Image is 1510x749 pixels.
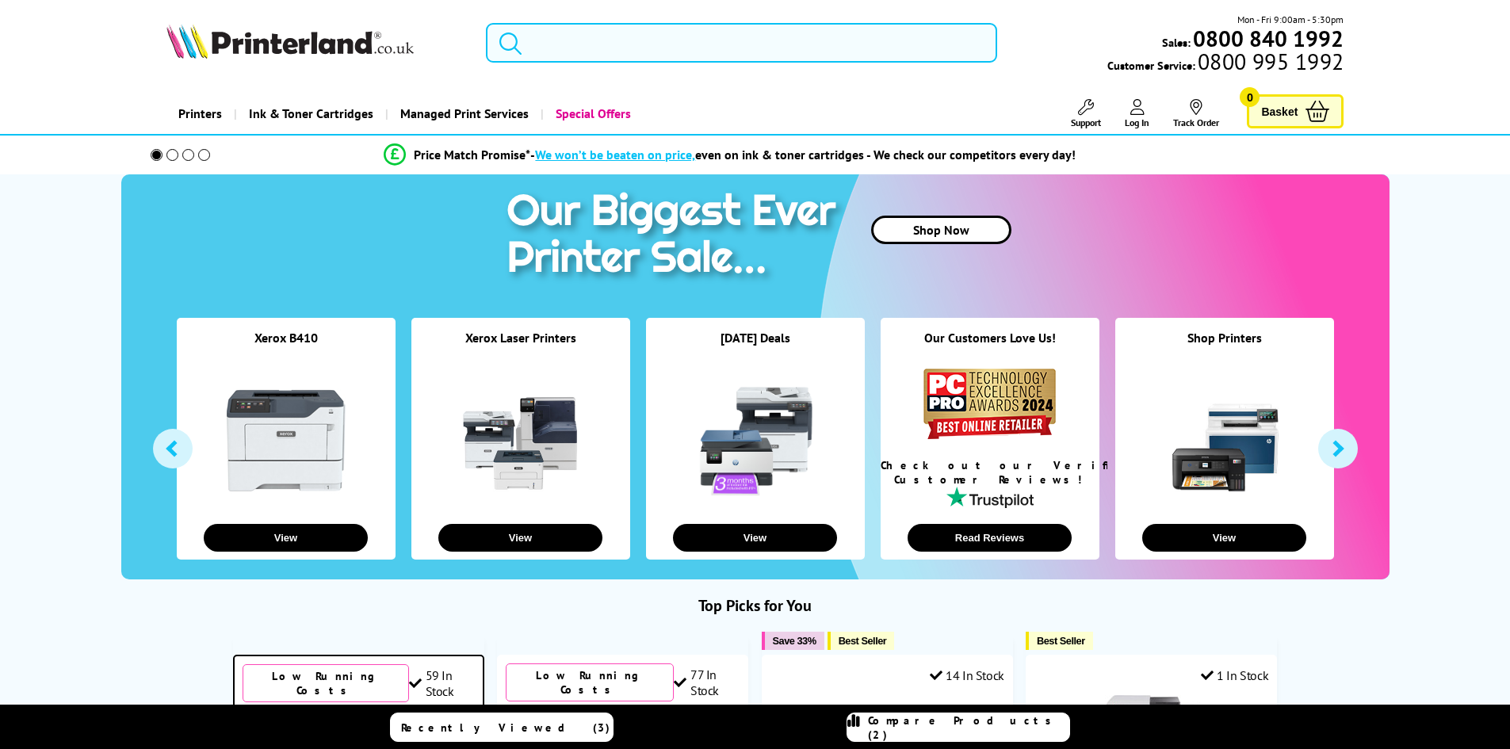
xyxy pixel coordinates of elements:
[166,24,467,62] a: Printerland Logo
[871,216,1011,244] a: Shop Now
[1195,54,1344,69] span: 0800 995 1992
[1125,99,1149,128] a: Log In
[1026,632,1093,650] button: Best Seller
[1142,524,1306,552] button: View
[762,632,824,650] button: Save 33%
[1173,99,1219,128] a: Track Order
[1247,94,1344,128] a: Basket 0
[129,141,1332,169] li: modal_Promise
[465,330,576,346] a: Xerox Laser Printers
[166,24,414,59] img: Printerland Logo
[773,635,816,647] span: Save 33%
[1107,54,1344,73] span: Customer Service:
[1037,635,1085,647] span: Best Seller
[1162,35,1191,50] span: Sales:
[530,147,1076,162] div: - even on ink & toner cartridges - We check our competitors every day!
[166,94,234,134] a: Printers
[204,524,368,552] button: View
[506,663,674,701] div: Low Running Costs
[390,713,614,742] a: Recently Viewed (3)
[930,667,1004,683] div: 14 In Stock
[847,713,1070,742] a: Compare Products (2)
[1071,99,1101,128] a: Support
[1191,31,1344,46] a: 0800 840 1992
[254,330,318,346] a: Xerox B410
[1125,117,1149,128] span: Log In
[1240,87,1260,107] span: 0
[673,524,837,552] button: View
[438,524,602,552] button: View
[881,458,1099,487] div: Check out our Verified Customer Reviews!
[1071,117,1101,128] span: Support
[409,667,475,699] div: 59 In Stock
[385,94,541,134] a: Managed Print Services
[828,632,895,650] button: Best Seller
[908,524,1072,552] button: Read Reviews
[535,147,695,162] span: We won’t be beaten on price,
[401,720,610,735] span: Recently Viewed (3)
[1201,667,1269,683] div: 1 In Stock
[249,94,373,134] span: Ink & Toner Cartridges
[868,713,1069,742] span: Compare Products (2)
[1115,330,1334,365] div: Shop Printers
[243,664,409,702] div: Low Running Costs
[499,174,852,299] img: printer sale
[234,94,385,134] a: Ink & Toner Cartridges
[414,147,530,162] span: Price Match Promise*
[646,330,865,365] div: [DATE] Deals
[1193,24,1344,53] b: 0800 840 1992
[1261,101,1298,122] span: Basket
[674,667,740,698] div: 77 In Stock
[881,330,1099,365] div: Our Customers Love Us!
[839,635,887,647] span: Best Seller
[1237,12,1344,27] span: Mon - Fri 9:00am - 5:30pm
[541,94,643,134] a: Special Offers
